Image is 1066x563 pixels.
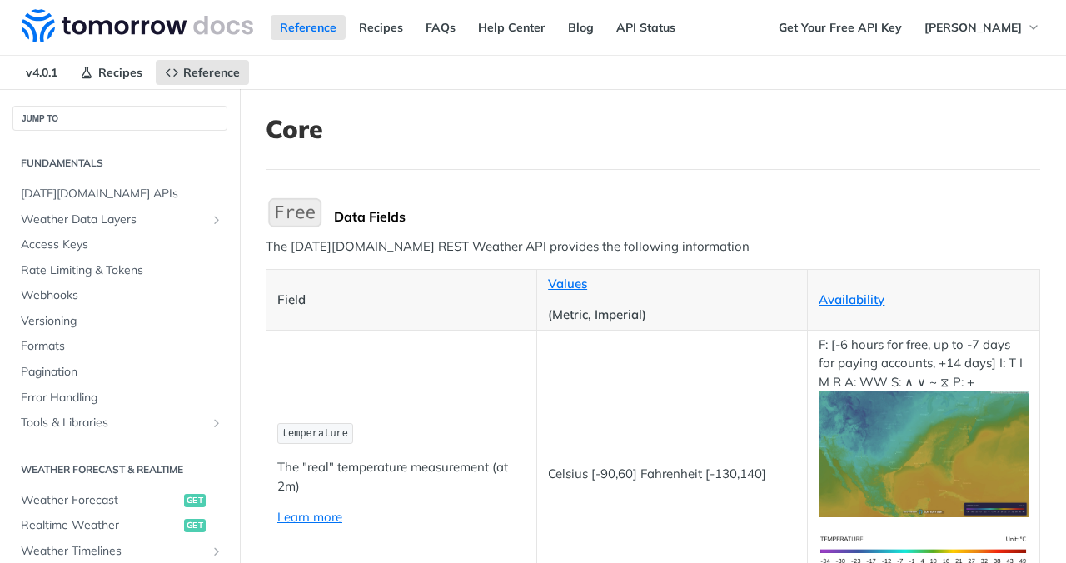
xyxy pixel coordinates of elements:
a: Availability [819,291,884,307]
span: Access Keys [21,237,223,253]
a: Rate Limiting & Tokens [12,258,227,283]
a: Recipes [350,15,412,40]
span: Weather Timelines [21,543,206,560]
a: FAQs [416,15,465,40]
h1: Core [266,114,1040,144]
span: v4.0.1 [17,60,67,85]
button: [PERSON_NAME] [915,15,1049,40]
a: Get Your Free API Key [770,15,911,40]
p: The [DATE][DOMAIN_NAME] REST Weather API provides the following information [266,237,1040,257]
div: Data Fields [334,208,1040,225]
a: Reference [271,15,346,40]
a: [DATE][DOMAIN_NAME] APIs [12,182,227,207]
button: Show subpages for Weather Data Layers [210,213,223,227]
span: [PERSON_NAME] [924,20,1022,35]
a: Weather Forecastget [12,488,227,513]
span: get [184,494,206,507]
a: Versioning [12,309,227,334]
a: Reference [156,60,249,85]
a: Realtime Weatherget [12,513,227,538]
h2: Fundamentals [12,156,227,171]
span: Formats [21,338,223,355]
a: Recipes [71,60,152,85]
span: Pagination [21,364,223,381]
span: [DATE][DOMAIN_NAME] APIs [21,186,223,202]
a: Values [548,276,587,291]
span: Tools & Libraries [21,415,206,431]
button: JUMP TO [12,106,227,131]
span: Realtime Weather [21,517,180,534]
a: Help Center [469,15,555,40]
p: F: [-6 hours for free, up to -7 days for paying accounts, +14 days] I: T I M R A: WW S: ∧ ∨ ~ ⧖ P: + [819,336,1029,518]
span: Weather Forecast [21,492,180,509]
a: Pagination [12,360,227,385]
a: Learn more [277,509,342,525]
span: Reference [183,65,240,80]
a: Weather Data LayersShow subpages for Weather Data Layers [12,207,227,232]
a: Webhooks [12,283,227,308]
span: Weather Data Layers [21,212,206,228]
p: The "real" temperature measurement (at 2m) [277,458,526,496]
code: temperature [277,423,353,444]
p: Field [277,291,526,310]
span: Error Handling [21,390,223,406]
span: Expand image [819,446,1029,461]
span: Versioning [21,313,223,330]
a: Error Handling [12,386,227,411]
button: Show subpages for Tools & Libraries [210,416,223,430]
a: API Status [607,15,685,40]
span: Expand image [819,541,1029,557]
a: Tools & LibrariesShow subpages for Tools & Libraries [12,411,227,436]
p: (Metric, Imperial) [548,306,796,325]
button: Show subpages for Weather Timelines [210,545,223,558]
h2: Weather Forecast & realtime [12,462,227,477]
img: Tomorrow.io Weather API Docs [22,9,253,42]
span: get [184,519,206,532]
span: Recipes [98,65,142,80]
a: Blog [559,15,603,40]
p: Celsius [-90,60] Fahrenheit [-130,140] [548,465,796,484]
span: Rate Limiting & Tokens [21,262,223,279]
span: Webhooks [21,287,223,304]
a: Access Keys [12,232,227,257]
a: Formats [12,334,227,359]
